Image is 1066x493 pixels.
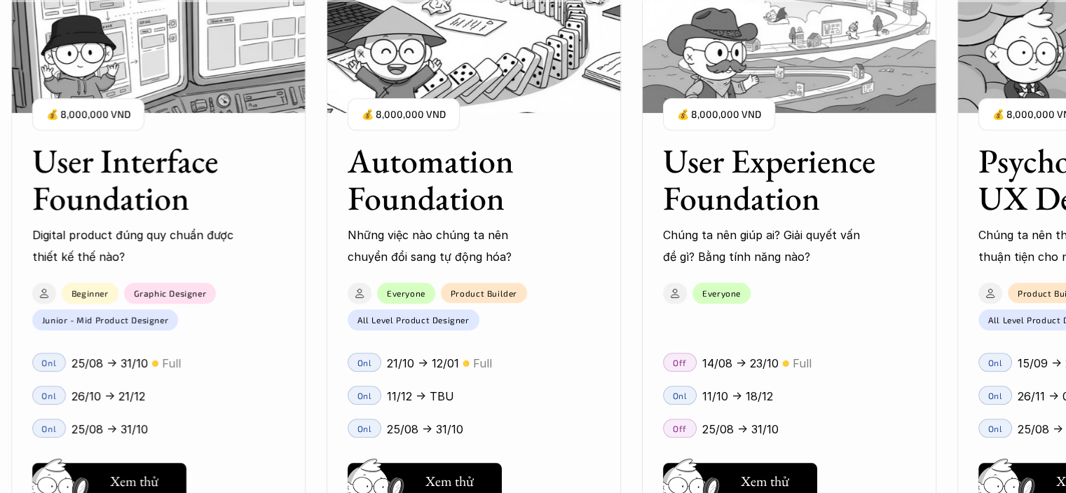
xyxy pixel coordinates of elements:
p: 🟡 [151,358,158,369]
h3: User Experience Foundation [663,142,880,217]
p: Onl [673,391,688,400]
h3: User Interface Foundation [32,142,250,217]
h5: Xem thử [425,471,474,491]
p: Onl [357,424,372,433]
p: 25/08 -> 31/10 [702,419,779,440]
p: Product Builder [451,288,517,298]
p: Chúng ta nên giúp ai? Giải quyết vấn đề gì? Bằng tính năng nào? [663,224,866,267]
p: 21/10 -> 12/01 [387,353,459,374]
p: Full [473,353,492,374]
p: 🟡 [463,358,470,369]
h5: Xem thử [741,471,789,491]
p: 14/08 -> 23/10 [702,353,779,374]
p: 🟡 [782,358,789,369]
p: Everyone [387,288,425,298]
p: 💰 8,000,000 VND [677,105,761,124]
p: Onl [988,358,1003,367]
p: All Level Product Designer [357,315,470,325]
p: Những việc nào chúng ta nên chuyển đổi sang tự động hóa? [348,224,551,267]
p: Graphic Designer [134,288,207,298]
p: Full [793,353,812,374]
h3: Automation Foundation [348,142,565,217]
p: 💰 8,000,000 VND [362,105,446,124]
p: 11/12 -> TBU [387,386,454,407]
p: 25/08 -> 31/10 [387,419,463,440]
p: Off [673,358,687,367]
p: Onl [357,391,372,400]
p: Onl [988,391,1003,400]
p: Onl [988,424,1003,433]
p: Full [162,353,181,374]
p: Everyone [702,288,741,298]
p: Off [673,424,687,433]
p: 11/10 -> 18/12 [702,386,773,407]
p: Onl [357,358,372,367]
